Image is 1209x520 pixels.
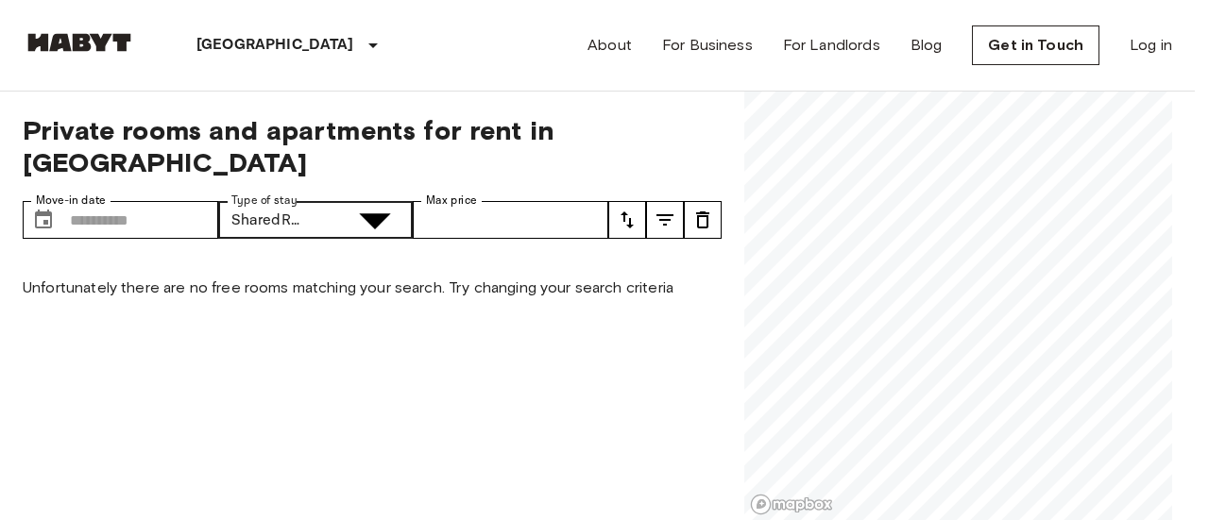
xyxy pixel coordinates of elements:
button: tune [646,201,684,239]
div: SharedRoom [218,201,337,239]
a: Get in Touch [972,25,1099,65]
a: About [587,34,632,57]
p: [GEOGRAPHIC_DATA] [196,34,354,57]
a: Mapbox logo [750,494,833,515]
label: Max price [426,193,477,209]
span: Private rooms and apartments for rent in [GEOGRAPHIC_DATA] [23,114,722,178]
button: tune [684,201,722,239]
p: Unfortunately there are no free rooms matching your search. Try changing your search criteria [23,277,722,299]
button: tune [608,201,646,239]
a: For Landlords [783,34,880,57]
a: Blog [911,34,943,57]
a: For Business [662,34,753,57]
label: Move-in date [36,193,106,209]
label: Type of stay [231,193,298,209]
a: Log in [1130,34,1172,57]
button: Choose date [25,201,62,239]
img: Habyt [23,33,136,52]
